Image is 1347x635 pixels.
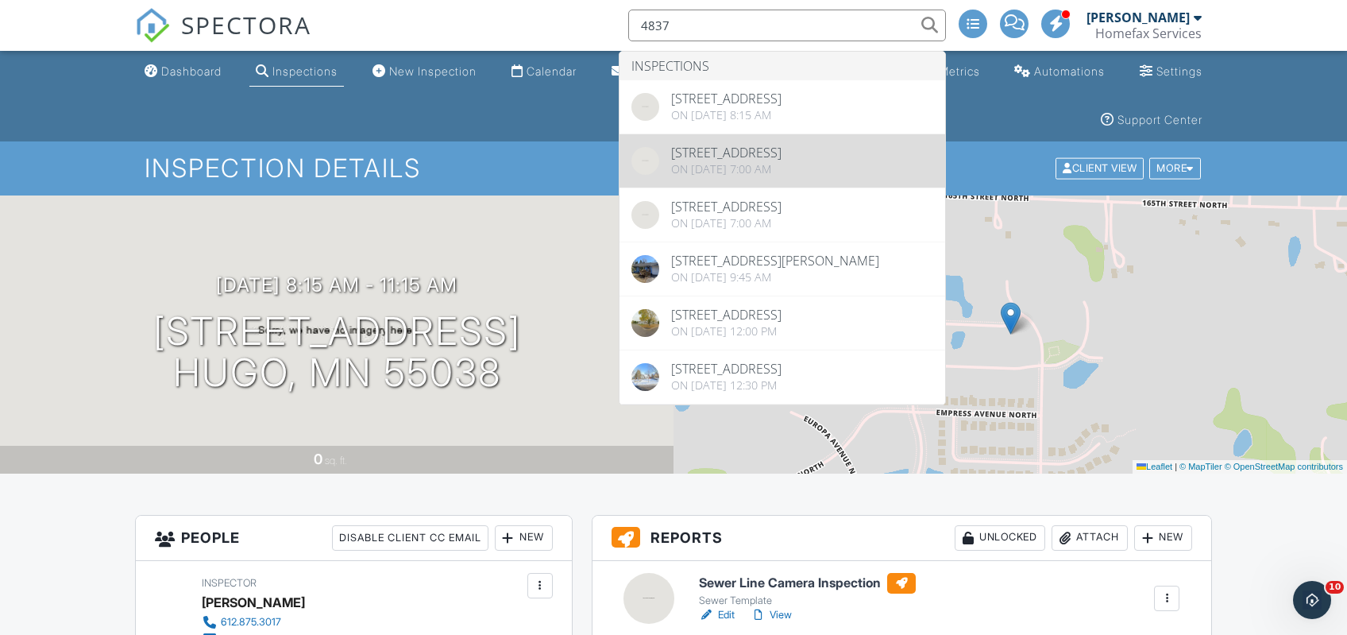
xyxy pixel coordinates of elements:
[631,363,659,391] img: streetview
[249,57,344,87] a: Inspections
[628,10,946,41] input: Search everything...
[1293,581,1331,619] iframe: Intercom live chat
[671,308,782,321] div: [STREET_ADDRESS]
[1326,581,1344,594] span: 10
[631,147,659,175] img: streetview
[1094,106,1209,135] a: Support Center
[1095,25,1202,41] div: Homefax Services
[671,379,782,392] div: On [DATE] 12:30 pm
[1117,113,1202,126] div: Support Center
[631,309,659,337] img: streetview
[671,362,782,375] div: [STREET_ADDRESS]
[221,616,281,629] div: 612.875.3017
[699,573,916,594] h6: Sewer Line Camera Inspection
[1225,462,1343,471] a: © OpenStreetMap contributors
[153,311,521,395] h1: [STREET_ADDRESS] Hugo, MN 55038
[325,455,347,467] span: sq. ft.
[671,271,879,284] div: On [DATE] 9:45 am
[1086,10,1190,25] div: [PERSON_NAME]
[1175,462,1177,471] span: |
[1001,302,1021,335] img: Marker
[671,254,879,267] div: [STREET_ADDRESS][PERSON_NAME]
[181,8,311,41] span: SPECTORA
[272,64,338,78] div: Inspections
[1052,525,1128,551] div: Attach
[592,516,1211,561] h3: Reports
[161,64,222,78] div: Dashboard
[1133,57,1209,87] a: Settings
[671,200,782,213] div: [STREET_ADDRESS]
[138,57,228,87] a: Dashboard
[939,64,980,78] div: Metrics
[145,154,1202,182] h1: Inspection Details
[1179,462,1222,471] a: © MapTiler
[619,134,945,188] a: [STREET_ADDRESS] On [DATE] 7:00 am
[955,525,1045,551] div: Unlocked
[631,255,659,283] img: cover.jpg
[916,57,986,87] a: Metrics
[671,325,782,338] div: On [DATE] 12:00 pm
[619,350,945,404] a: [STREET_ADDRESS] On [DATE] 12:30 pm
[1034,64,1105,78] div: Automations
[605,57,705,87] a: Email Queue
[671,146,782,159] div: [STREET_ADDRESS]
[751,607,792,623] a: View
[699,594,916,607] div: Sewer Template
[527,64,577,78] div: Calendar
[671,163,782,176] div: On [DATE] 7:00 am
[1008,57,1111,87] a: Automations (Advanced)
[1054,161,1148,173] a: Client View
[1156,64,1202,78] div: Settings
[1134,525,1192,551] div: New
[216,274,457,296] h3: [DATE] 8:15 am - 11:15 am
[202,577,257,589] span: Inspector
[202,614,292,630] a: 612.875.3017
[619,242,945,296] a: [STREET_ADDRESS][PERSON_NAME] On [DATE] 9:45 am
[631,93,659,121] img: streetview
[495,525,553,551] div: New
[505,57,583,87] a: Calendar
[135,8,170,43] img: The Best Home Inspection Software - Spectora
[619,52,945,80] li: Inspections
[136,516,572,561] h3: People
[619,296,945,350] a: [STREET_ADDRESS] On [DATE] 12:00 pm
[619,80,945,134] a: [STREET_ADDRESS] On [DATE] 8:15 am
[619,188,945,242] a: [STREET_ADDRESS] On [DATE] 7:00 am
[671,109,782,122] div: On [DATE] 8:15 am
[699,607,735,623] a: Edit
[1137,462,1172,471] a: Leaflet
[1149,158,1201,180] div: More
[202,590,305,614] div: [PERSON_NAME]
[1056,158,1144,180] div: Client View
[314,451,322,467] div: 0
[135,21,311,55] a: SPECTORA
[671,92,782,105] div: [STREET_ADDRESS]
[332,525,488,551] div: Disable Client CC Email
[366,57,483,87] a: New Inspection
[389,64,477,78] div: New Inspection
[699,573,916,608] a: Sewer Line Camera Inspection Sewer Template
[671,217,782,230] div: On [DATE] 7:00 am
[631,201,659,229] img: streetview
